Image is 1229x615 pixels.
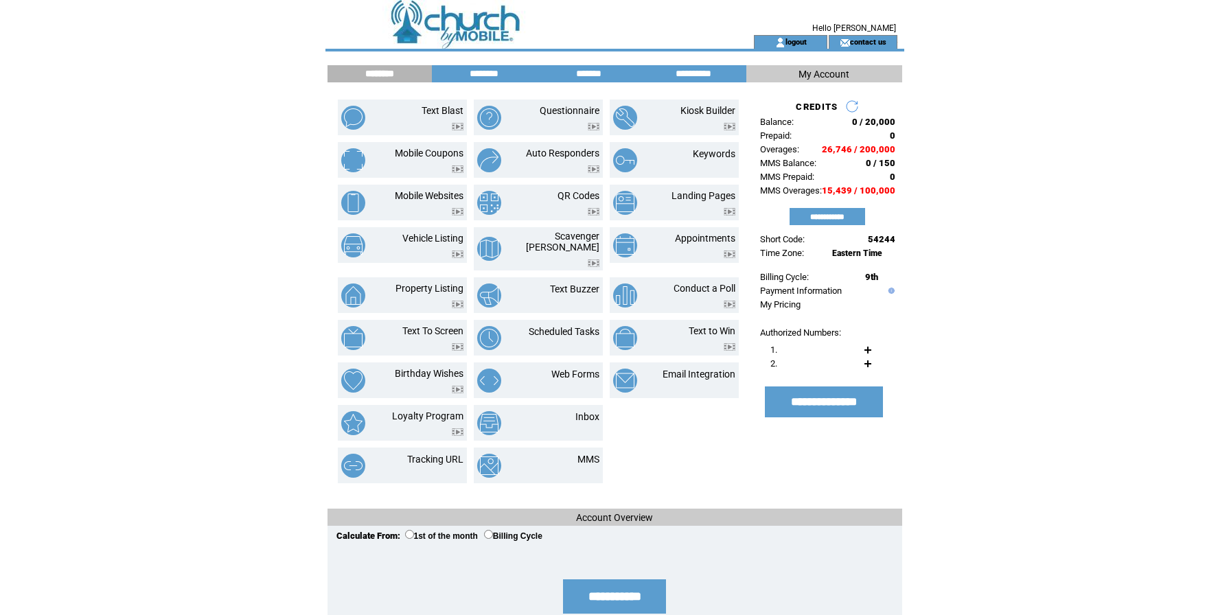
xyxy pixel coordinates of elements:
span: 54244 [868,234,895,244]
img: video.png [452,386,463,393]
img: video.png [724,123,735,130]
span: MMS Overages: [760,185,822,196]
img: video.png [588,123,599,130]
span: MMS Prepaid: [760,172,814,182]
span: 2. [770,358,777,369]
span: Hello [PERSON_NAME] [812,23,896,33]
input: 1st of the month [405,530,414,539]
a: Tracking URL [407,454,463,465]
a: Payment Information [760,286,842,296]
a: Scavenger [PERSON_NAME] [526,231,599,253]
span: Prepaid: [760,130,792,141]
img: video.png [724,251,735,258]
a: Mobile Websites [395,190,463,201]
a: Appointments [675,233,735,244]
a: Text To Screen [402,325,463,336]
a: Mobile Coupons [395,148,463,159]
img: video.png [452,251,463,258]
img: conduct-a-poll.png [613,283,637,307]
a: My Pricing [760,299,801,310]
img: tracking-url.png [341,454,365,478]
span: Balance: [760,117,794,127]
span: CREDITS [796,102,838,112]
span: Billing Cycle: [760,272,809,282]
img: property-listing.png [341,283,365,307]
img: keywords.png [613,148,637,172]
img: account_icon.gif [775,37,785,48]
a: Email Integration [663,369,735,380]
label: Billing Cycle [484,531,542,541]
img: video.png [724,343,735,351]
img: video.png [452,123,463,130]
a: contact us [850,37,886,46]
span: 1. [770,345,777,355]
span: Time Zone: [760,248,804,258]
a: Text Blast [422,105,463,116]
span: 9th [865,272,878,282]
img: inbox.png [477,411,501,435]
a: Kiosk Builder [680,105,735,116]
img: scavenger-hunt.png [477,237,501,261]
a: Inbox [575,411,599,422]
span: Eastern Time [832,248,882,258]
a: Questionnaire [540,105,599,116]
img: loyalty-program.png [341,411,365,435]
img: web-forms.png [477,369,501,393]
img: scheduled-tasks.png [477,326,501,350]
img: mms.png [477,454,501,478]
img: auto-responders.png [477,148,501,172]
a: Scheduled Tasks [529,326,599,337]
span: Account Overview [576,512,653,523]
a: Property Listing [395,283,463,294]
a: Keywords [693,148,735,159]
span: 26,746 / 200,000 [822,144,895,154]
img: video.png [588,259,599,267]
img: video.png [452,301,463,308]
img: kiosk-builder.png [613,106,637,130]
a: Vehicle Listing [402,233,463,244]
span: Short Code: [760,234,805,244]
a: Auto Responders [526,148,599,159]
img: contact_us_icon.gif [840,37,850,48]
a: Birthday Wishes [395,368,463,379]
img: text-to-win.png [613,326,637,350]
span: MMS Balance: [760,158,816,168]
img: help.gif [885,288,895,294]
img: text-buzzer.png [477,283,501,307]
span: 0 [890,130,895,141]
label: 1st of the month [405,531,478,541]
a: Web Forms [551,369,599,380]
img: video.png [724,301,735,308]
a: Text Buzzer [550,283,599,294]
img: birthday-wishes.png [341,369,365,393]
span: 0 / 20,000 [852,117,895,127]
img: video.png [452,343,463,351]
a: Landing Pages [671,190,735,201]
a: QR Codes [558,190,599,201]
img: video.png [588,208,599,216]
span: 0 / 150 [866,158,895,168]
a: Text to Win [689,325,735,336]
img: mobile-coupons.png [341,148,365,172]
span: My Account [799,69,849,80]
img: questionnaire.png [477,106,501,130]
a: logout [785,37,807,46]
img: text-blast.png [341,106,365,130]
span: 15,439 / 100,000 [822,185,895,196]
span: 0 [890,172,895,182]
img: text-to-screen.png [341,326,365,350]
img: mobile-websites.png [341,191,365,215]
img: qr-codes.png [477,191,501,215]
img: video.png [452,208,463,216]
img: vehicle-listing.png [341,233,365,257]
img: landing-pages.png [613,191,637,215]
img: video.png [452,165,463,173]
span: Overages: [760,144,799,154]
a: MMS [577,454,599,465]
span: Authorized Numbers: [760,327,841,338]
img: appointments.png [613,233,637,257]
img: email-integration.png [613,369,637,393]
img: video.png [588,165,599,173]
a: Conduct a Poll [674,283,735,294]
input: Billing Cycle [484,530,493,539]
